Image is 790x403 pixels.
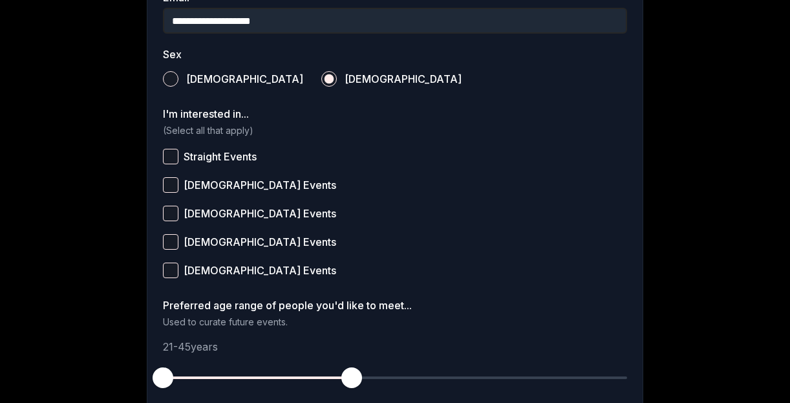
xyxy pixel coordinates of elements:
[184,151,257,162] span: Straight Events
[163,316,627,329] p: Used to curate future events.
[163,206,178,221] button: [DEMOGRAPHIC_DATA] Events
[186,74,303,84] span: [DEMOGRAPHIC_DATA]
[163,263,178,278] button: [DEMOGRAPHIC_DATA] Events
[184,237,336,247] span: [DEMOGRAPHIC_DATA] Events
[163,149,178,164] button: Straight Events
[163,300,627,310] label: Preferred age range of people you'd like to meet...
[163,339,627,354] p: 21 - 45 years
[163,71,178,87] button: [DEMOGRAPHIC_DATA]
[345,74,462,84] span: [DEMOGRAPHIC_DATA]
[163,177,178,193] button: [DEMOGRAPHIC_DATA] Events
[163,234,178,250] button: [DEMOGRAPHIC_DATA] Events
[184,180,336,190] span: [DEMOGRAPHIC_DATA] Events
[163,124,627,137] p: (Select all that apply)
[321,71,337,87] button: [DEMOGRAPHIC_DATA]
[184,265,336,276] span: [DEMOGRAPHIC_DATA] Events
[163,109,627,119] label: I'm interested in...
[184,208,336,219] span: [DEMOGRAPHIC_DATA] Events
[163,49,627,60] label: Sex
